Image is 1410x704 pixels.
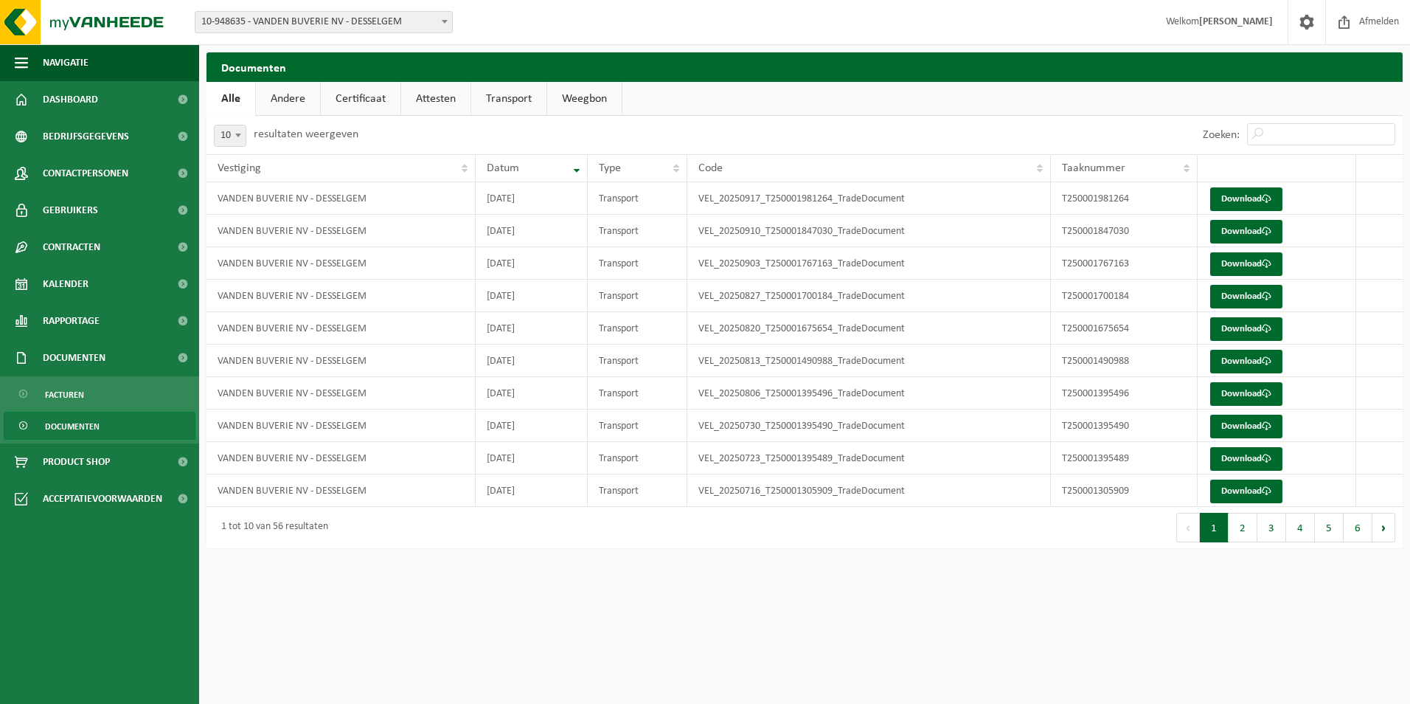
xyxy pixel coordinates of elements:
td: [DATE] [476,247,588,280]
td: [DATE] [476,377,588,410]
div: 1 tot 10 van 56 resultaten [214,514,328,541]
td: [DATE] [476,345,588,377]
span: Contactpersonen [43,155,128,192]
label: Zoeken: [1203,129,1240,141]
span: Datum [487,162,519,174]
strong: [PERSON_NAME] [1199,16,1273,27]
td: VANDEN BUVERIE NV - DESSELGEM [206,280,476,312]
button: 4 [1286,513,1315,542]
button: Next [1372,513,1395,542]
span: Navigatie [43,44,88,81]
td: VANDEN BUVERIE NV - DESSELGEM [206,377,476,410]
button: 2 [1229,513,1257,542]
td: VANDEN BUVERIE NV - DESSELGEM [206,410,476,442]
a: Download [1210,382,1282,406]
td: T250001395490 [1051,410,1198,442]
td: Transport [588,280,687,312]
a: Documenten [4,412,195,440]
span: Bedrijfsgegevens [43,118,129,155]
a: Download [1210,187,1282,211]
a: Weegbon [547,82,622,116]
span: 10 [214,125,246,147]
td: VEL_20250917_T250001981264_TradeDocument [687,182,1051,215]
td: Transport [588,247,687,280]
td: T250001767163 [1051,247,1198,280]
span: Contracten [43,229,100,266]
button: 1 [1200,513,1229,542]
td: VANDEN BUVERIE NV - DESSELGEM [206,215,476,247]
a: Download [1210,447,1282,471]
span: Product Shop [43,444,110,480]
a: Alle [206,82,255,116]
td: T250001700184 [1051,280,1198,312]
td: VANDEN BUVERIE NV - DESSELGEM [206,312,476,345]
td: Transport [588,442,687,474]
td: [DATE] [476,182,588,215]
td: VEL_20250730_T250001395490_TradeDocument [687,410,1051,442]
td: VEL_20250806_T250001395496_TradeDocument [687,377,1051,410]
td: T250001981264 [1051,182,1198,215]
span: Dashboard [43,81,98,118]
td: VEL_20250723_T250001395489_TradeDocument [687,442,1051,474]
a: Download [1210,252,1282,276]
td: Transport [588,345,687,377]
span: 10 [215,125,246,146]
a: Download [1210,220,1282,244]
td: VANDEN BUVERIE NV - DESSELGEM [206,247,476,280]
span: Rapportage [43,303,100,339]
td: VEL_20250820_T250001675654_TradeDocument [687,312,1051,345]
td: T250001395489 [1051,442,1198,474]
td: VEL_20250716_T250001305909_TradeDocument [687,474,1051,507]
span: Vestiging [218,162,261,174]
a: Transport [471,82,546,116]
td: Transport [588,182,687,215]
span: Taaknummer [1062,162,1125,174]
td: Transport [588,215,687,247]
a: Attesten [401,82,470,116]
button: 3 [1257,513,1286,542]
span: 10-948635 - VANDEN BUVERIE NV - DESSELGEM [195,12,452,32]
td: Transport [588,377,687,410]
td: T250001847030 [1051,215,1198,247]
span: Documenten [45,413,100,441]
td: VEL_20250903_T250001767163_TradeDocument [687,247,1051,280]
span: Kalender [43,266,88,303]
td: VEL_20250813_T250001490988_TradeDocument [687,345,1051,377]
a: Download [1210,285,1282,308]
td: [DATE] [476,280,588,312]
button: Previous [1176,513,1200,542]
td: [DATE] [476,312,588,345]
span: Facturen [45,381,84,409]
td: VEL_20250910_T250001847030_TradeDocument [687,215,1051,247]
td: [DATE] [476,474,588,507]
td: Transport [588,410,687,442]
span: Acceptatievoorwaarden [43,480,162,517]
button: 5 [1315,513,1344,542]
span: Code [698,162,723,174]
a: Andere [256,82,320,116]
td: T250001305909 [1051,474,1198,507]
td: VANDEN BUVERIE NV - DESSELGEM [206,345,476,377]
span: Documenten [43,339,105,376]
button: 6 [1344,513,1372,542]
a: Download [1210,350,1282,373]
td: Transport [588,474,687,507]
td: VEL_20250827_T250001700184_TradeDocument [687,280,1051,312]
h2: Documenten [206,52,1403,81]
a: Download [1210,480,1282,503]
a: Download [1210,317,1282,341]
td: Transport [588,312,687,345]
td: VANDEN BUVERIE NV - DESSELGEM [206,182,476,215]
span: Type [599,162,621,174]
span: Gebruikers [43,192,98,229]
td: [DATE] [476,215,588,247]
label: resultaten weergeven [254,128,358,140]
a: Certificaat [321,82,400,116]
span: 10-948635 - VANDEN BUVERIE NV - DESSELGEM [195,11,453,33]
a: Download [1210,415,1282,438]
td: VANDEN BUVERIE NV - DESSELGEM [206,474,476,507]
td: T250001675654 [1051,312,1198,345]
td: VANDEN BUVERIE NV - DESSELGEM [206,442,476,474]
td: T250001490988 [1051,345,1198,377]
td: [DATE] [476,442,588,474]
